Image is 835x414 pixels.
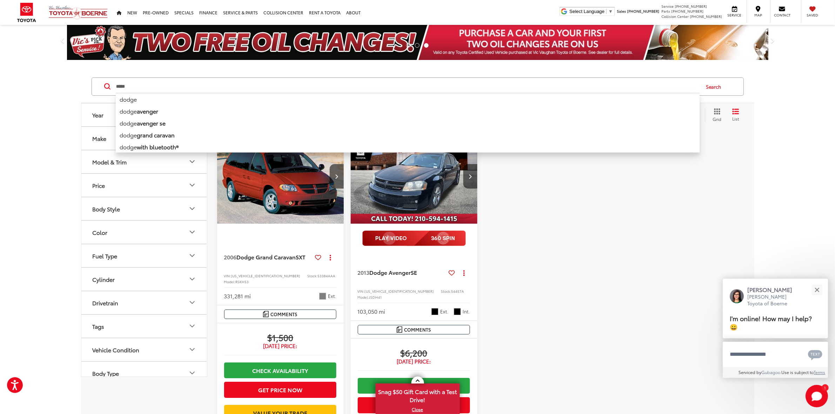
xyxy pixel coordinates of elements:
[358,294,369,300] span: Model:
[93,205,120,212] div: Body Style
[730,313,812,331] span: I'm online! How may I help? 😀
[441,289,451,294] span: Stock:
[358,378,470,394] a: Check Availability
[358,289,365,294] span: VIN:
[661,8,670,14] span: Parts
[224,342,337,349] span: [DATE] Price:
[723,342,828,367] textarea: Type your message
[404,326,431,333] span: Comments
[806,385,828,407] button: Toggle Chat Window
[330,254,331,260] span: dropdown dots
[137,119,166,127] b: avenger se
[81,174,208,197] button: PricePrice
[81,197,208,220] button: Body StyleBody Style
[81,127,208,150] button: MakeMake
[81,291,208,314] button: DrivetrainDrivetrain
[397,326,402,332] img: Comments
[727,13,742,18] span: Service
[93,135,107,142] div: Make
[81,221,208,244] button: ColorColor
[661,4,674,9] span: Service
[370,268,411,276] span: Dodge Avenger
[93,276,115,283] div: Cylinder
[358,347,470,358] span: $6,200
[440,308,449,315] span: Ext.
[431,308,438,315] span: Black Clearcoat
[116,129,700,141] li: dodge
[188,275,196,283] div: Cylinder
[747,293,799,307] p: [PERSON_NAME] Toyota of Boerne
[824,386,826,389] span: 1
[116,105,700,117] li: dodge
[296,253,306,261] span: SXT
[81,103,208,126] button: YearYear
[463,308,470,315] span: Int.
[224,382,337,398] button: Get Price Now
[318,273,336,278] span: 53384AAA
[270,311,297,318] span: Comments
[713,116,722,122] span: Grid
[808,349,822,360] svg: Text
[188,369,196,377] div: Body Type
[606,9,607,14] span: ​
[308,273,318,278] span: Stock:
[350,129,478,224] div: 2013 Dodge Avenger SE 0
[217,129,344,224] div: 2006 Dodge Grand Caravan SXT 0
[358,325,470,334] button: Comments
[376,384,459,406] span: Snag $50 Gift Card with a Test Drive!
[93,229,108,236] div: Color
[81,315,208,338] button: TagsTags
[608,9,613,14] span: ▼
[263,311,269,317] img: Comments
[116,141,700,153] li: dodge
[224,253,237,261] span: 2006
[705,108,727,122] button: Grid View
[762,369,782,375] a: Gubagoo.
[747,286,799,293] p: [PERSON_NAME]
[137,131,175,139] b: grand caravan
[236,279,249,284] span: RSKH53
[137,143,179,151] b: with bluetooth®
[81,244,208,267] button: Fuel TypeFuel Type
[451,289,464,294] span: 54457A
[48,5,108,20] img: Vic Vaughan Toyota of Boerne
[617,8,626,14] span: Sales
[324,251,336,263] button: Actions
[116,78,700,95] input: Search by Make, Model, or Keyword
[67,25,768,60] img: Two Free Oil Change Vic Vaughan Toyota of Boerne Boerne TX
[732,116,739,122] span: List
[723,279,828,378] div: Close[PERSON_NAME][PERSON_NAME] Toyota of BoerneI'm online! How may I help? 😀Type your messageCha...
[458,266,470,279] button: Actions
[237,253,296,261] span: Dodge Grand Caravan
[93,323,105,330] div: Tags
[805,13,820,18] span: Saved
[774,13,790,18] span: Contact
[358,358,470,365] span: [DATE] Price:
[188,298,196,307] div: Drivetrain
[782,369,814,375] span: Use is subject to
[369,294,382,300] span: JSDH41
[93,182,105,189] div: Price
[81,338,208,361] button: Vehicle ConditionVehicle Condition
[188,228,196,236] div: Color
[350,129,478,224] a: 2013 Dodge Avenger SE2013 Dodge Avenger SE2013 Dodge Avenger SE2013 Dodge Avenger SE
[570,9,605,14] span: Select Language
[358,269,446,276] a: 2013Dodge AvengerSE
[350,129,478,224] img: 2013 Dodge Avenger SE
[217,129,344,224] a: 2006 Dodge Grand Caravan SXT2006 Dodge Grand Caravan SXT2006 Dodge Grand Caravan SXT2006 Dodge Gr...
[231,273,301,278] span: [US_VEHICLE_IDENTIFICATION_NUMBER]
[188,181,196,189] div: Price
[330,164,344,189] button: Next image
[328,293,336,299] span: Ext.
[188,157,196,166] div: Model & Trim
[81,150,208,173] button: Model & TrimModel & Trim
[224,253,312,261] a: 2006Dodge Grand CaravanSXT
[454,308,461,315] span: Black Interior
[463,164,477,189] button: Next image
[188,345,196,354] div: Vehicle Condition
[224,279,236,284] span: Model:
[727,108,745,122] button: List View
[93,346,140,353] div: Vehicle Condition
[224,292,251,300] div: 331,281 mi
